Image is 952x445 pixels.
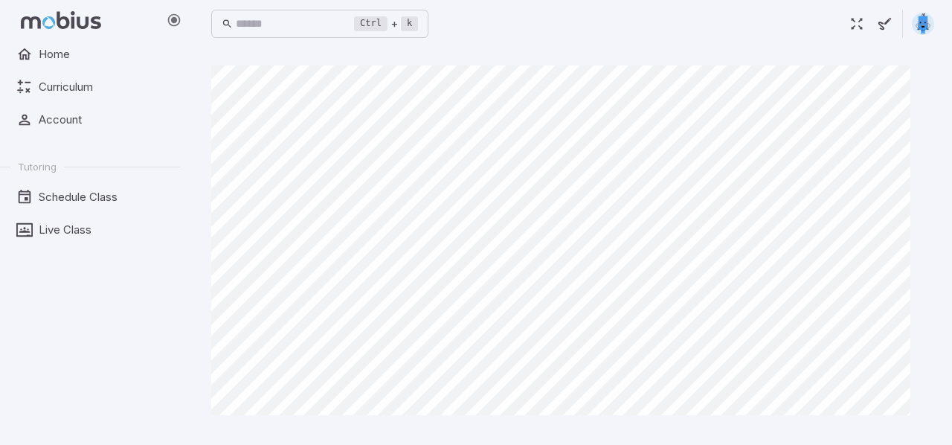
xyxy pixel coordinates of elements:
span: Schedule Class [39,189,170,205]
kbd: Ctrl [354,16,387,31]
span: Account [39,112,170,128]
span: Live Class [39,222,170,238]
span: Curriculum [39,79,170,95]
span: Home [39,46,170,63]
div: + [354,15,418,33]
span: Tutoring [18,160,57,173]
kbd: k [401,16,418,31]
button: Fullscreen Game [843,10,871,38]
img: rectangle.svg [912,13,934,35]
button: Start Drawing on Questions [871,10,899,38]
